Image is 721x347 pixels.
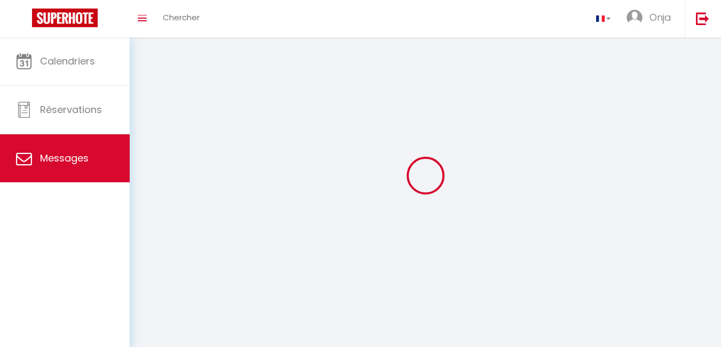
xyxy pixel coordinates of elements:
[40,151,89,165] span: Messages
[32,9,98,27] img: Super Booking
[40,54,95,68] span: Calendriers
[627,10,643,26] img: ...
[163,12,200,23] span: Chercher
[649,11,671,24] span: Onja
[696,12,709,25] img: logout
[40,103,102,116] span: Réservations
[676,302,721,347] iframe: LiveChat chat widget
